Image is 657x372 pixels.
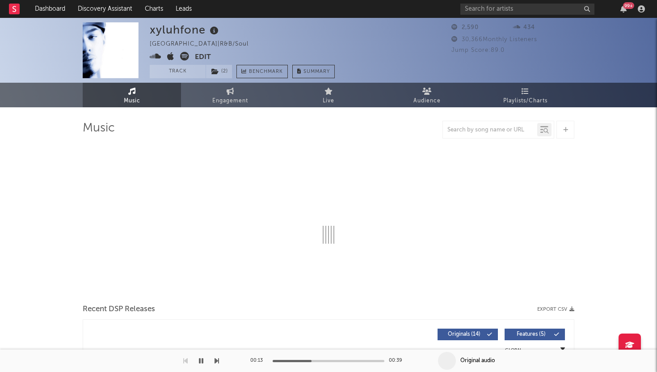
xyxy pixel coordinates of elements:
button: Originals(14) [438,329,498,340]
div: 00:39 [389,355,407,366]
a: Playlists/Charts [476,83,574,107]
a: Audience [378,83,476,107]
span: Music [124,96,140,106]
button: Edit [195,52,211,63]
span: Audience [413,96,441,106]
div: xyluhfone [150,22,221,37]
span: ( 2 ) [206,65,232,78]
span: Features ( 5 ) [510,332,552,337]
div: Original audio [460,357,495,365]
span: Engagement [212,96,248,106]
input: Search by song name or URL [443,127,537,134]
a: Engagement [181,83,279,107]
span: 30,366 Monthly Listeners [451,37,537,42]
button: Track [150,65,206,78]
button: (2) [206,65,232,78]
span: Summary [303,69,330,74]
span: 2,590 [451,25,479,30]
button: 99+ [620,5,627,13]
span: Playlists/Charts [503,96,547,106]
span: Live [323,96,334,106]
div: [GEOGRAPHIC_DATA] | R&B/Soul [150,39,259,50]
button: Export CSV [537,307,574,312]
span: Recent DSP Releases [83,304,155,315]
span: 434 [513,25,535,30]
a: Live [279,83,378,107]
button: Features(5) [505,329,565,340]
div: 00:13 [250,355,268,366]
input: Search for artists [460,4,594,15]
span: Jump Score: 89.0 [451,47,505,53]
button: Summary [292,65,335,78]
span: Originals ( 14 ) [443,332,484,337]
span: Benchmark [249,67,283,77]
div: 99 + [623,2,634,9]
a: Benchmark [236,65,288,78]
a: Music [83,83,181,107]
